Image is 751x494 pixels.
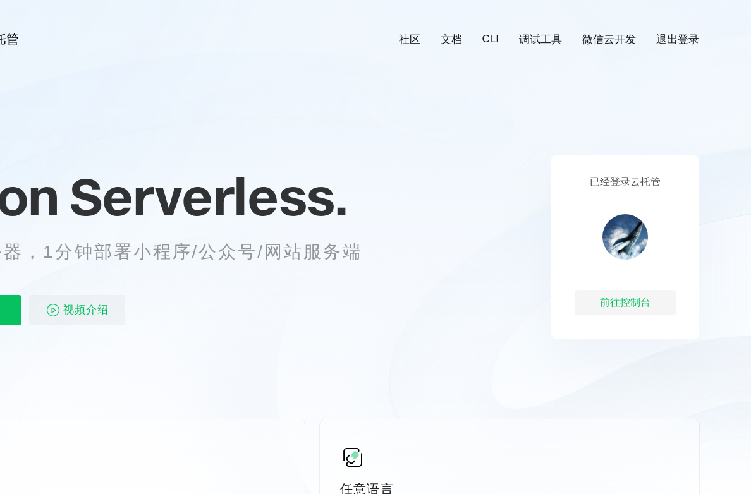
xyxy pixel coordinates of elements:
img: video_play.svg [46,303,61,318]
a: 文档 [441,32,462,47]
a: 调试工具 [519,32,562,47]
span: 视频介绍 [63,295,109,325]
a: 社区 [399,32,420,47]
div: 前往控制台 [575,290,676,315]
a: 退出登录 [656,32,699,47]
span: Serverless. [70,165,347,228]
a: 微信云开发 [582,32,636,47]
p: 已经登录云托管 [590,176,661,189]
a: CLI [482,33,499,45]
